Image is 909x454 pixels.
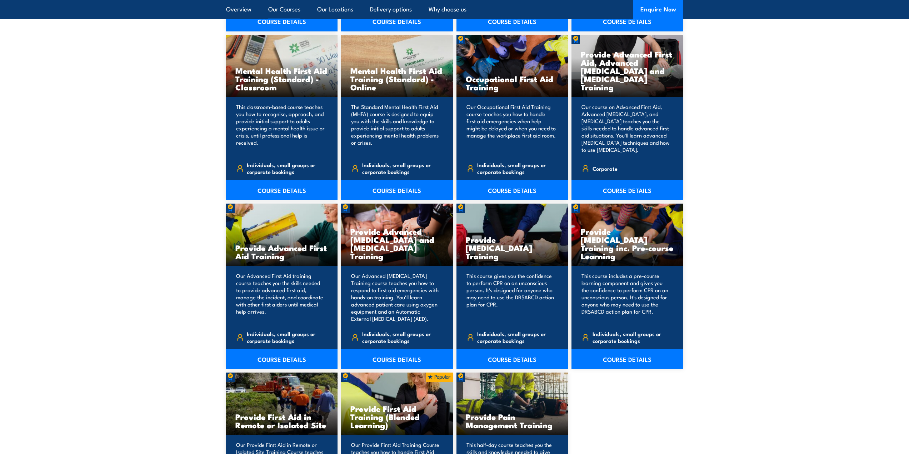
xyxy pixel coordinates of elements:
[236,103,326,153] p: This classroom-based course teaches you how to recognise, approach, and provide initial support t...
[571,11,683,31] a: COURSE DETAILS
[341,11,453,31] a: COURSE DETAILS
[350,227,444,260] h3: Provide Advanced [MEDICAL_DATA] and [MEDICAL_DATA] Training
[226,180,338,200] a: COURSE DETAILS
[593,163,618,174] span: Corporate
[341,180,453,200] a: COURSE DETAILS
[351,103,441,153] p: The Standard Mental Health First Aid (MHFA) course is designed to equip you with the skills and k...
[477,330,556,344] span: Individuals, small groups or corporate bookings
[581,227,674,260] h3: Provide [MEDICAL_DATA] Training inc. Pre-course Learning
[466,235,559,260] h3: Provide [MEDICAL_DATA] Training
[477,161,556,175] span: Individuals, small groups or corporate bookings
[247,330,325,344] span: Individuals, small groups or corporate bookings
[456,11,568,31] a: COURSE DETAILS
[351,272,441,322] p: Our Advanced [MEDICAL_DATA] Training course teaches you how to respond to first aid emergencies w...
[593,330,671,344] span: Individuals, small groups or corporate bookings
[466,103,556,153] p: Our Occupational First Aid Training course teaches you how to handle first aid emergencies when h...
[466,272,556,322] p: This course gives you the confidence to perform CPR on an unconscious person. It's designed for a...
[581,103,671,153] p: Our course on Advanced First Aid, Advanced [MEDICAL_DATA], and [MEDICAL_DATA] teaches you the ski...
[350,66,444,91] h3: Mental Health First Aid Training (Standard) - Online
[235,244,329,260] h3: Provide Advanced First Aid Training
[456,180,568,200] a: COURSE DETAILS
[581,50,674,91] h3: Provide Advanced First Aid, Advanced [MEDICAL_DATA] and [MEDICAL_DATA] Training
[571,349,683,369] a: COURSE DETAILS
[571,180,683,200] a: COURSE DETAILS
[362,161,441,175] span: Individuals, small groups or corporate bookings
[247,161,325,175] span: Individuals, small groups or corporate bookings
[466,413,559,429] h3: Provide Pain Management Training
[466,75,559,91] h3: Occupational First Aid Training
[235,413,329,429] h3: Provide First Aid in Remote or Isolated Site
[362,330,441,344] span: Individuals, small groups or corporate bookings
[341,349,453,369] a: COURSE DETAILS
[581,272,671,322] p: This course includes a pre-course learning component and gives you the confidence to perform CPR ...
[350,404,444,429] h3: Provide First Aid Training (Blended Learning)
[236,272,326,322] p: Our Advanced First Aid training course teaches you the skills needed to provide advanced first ai...
[226,349,338,369] a: COURSE DETAILS
[226,11,338,31] a: COURSE DETAILS
[456,349,568,369] a: COURSE DETAILS
[235,66,329,91] h3: Mental Health First Aid Training (Standard) - Classroom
